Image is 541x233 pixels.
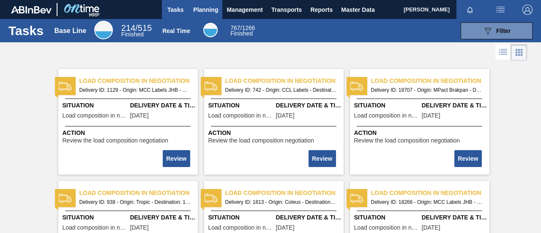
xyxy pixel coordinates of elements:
span: Review the load composition negotiation [208,137,314,144]
span: Reports [310,5,333,15]
div: Real Time [162,27,190,34]
img: status [350,192,363,205]
span: Finished [121,31,144,38]
span: Situation [354,101,420,110]
span: Action [208,129,342,137]
span: Filter [496,27,511,34]
span: 08/20/2025, [422,225,440,231]
img: status [205,80,217,93]
span: Situation [63,213,128,222]
span: Finished [230,30,253,37]
span: Delivery ID: 742 - Origin: CCL Labels - Destination: 1SD [225,85,337,95]
span: 06/02/2023, [276,225,295,231]
span: Tasks [166,5,185,15]
span: Delivery Date & Time [276,213,342,222]
img: status [59,80,71,93]
span: Load composition in negotiation [208,225,274,231]
span: 767 [230,25,240,31]
div: Base Line [94,21,113,39]
span: 01/27/2023, [276,112,295,119]
span: Delivery ID: 18707 - Origin: MPact Brakpan - Destination: 1SD [371,85,483,95]
span: Action [354,129,487,137]
span: Load composition in negotiation [371,189,489,197]
span: Delivery Date & Time [130,213,196,222]
span: Load composition in negotiation [79,189,198,197]
img: status [350,80,363,93]
button: Review [309,150,336,167]
span: Load composition in negotiation [63,112,128,119]
span: Master Data [341,5,374,15]
img: userActions [495,5,505,15]
span: 03/13/2023, [130,225,149,231]
span: Planning [193,5,218,15]
span: 03/31/2023, [130,112,149,119]
div: Base Line [55,27,87,35]
span: / 1266 [230,25,255,31]
span: / 515 [121,23,152,33]
div: Complete task: 2245404 [309,149,336,168]
span: Review the load composition negotiation [63,137,169,144]
span: Delivery Date & Time [276,101,342,110]
img: status [205,192,217,205]
span: Load composition in negotiation [225,77,344,85]
span: Delivery ID: 938 - Origin: Tropic - Destination: 1SD [79,197,191,207]
span: Transports [271,5,302,15]
span: Situation [63,101,128,110]
div: Card Vision [511,44,527,60]
button: Filter [461,22,533,39]
div: Complete task: 2245405 [455,149,482,168]
span: Load composition in negotiation [79,77,198,85]
span: Load composition in negotiation [354,225,420,231]
img: status [59,192,71,205]
span: Delivery Date & Time [422,101,487,110]
span: 09/05/2025, [422,112,440,119]
h1: Tasks [8,26,44,36]
span: Action [63,129,196,137]
div: Real Time [230,25,255,36]
span: 214 [121,23,135,33]
div: List Vision [495,44,511,60]
img: TNhmsLtSVTkK8tSr43FrP2fwEKptu5GPRR3wAAAABJRU5ErkJggg== [11,6,52,14]
span: Load composition in negotiation [208,112,274,119]
button: Notifications [456,4,484,16]
button: Review [163,150,190,167]
span: Delivery Date & Time [422,213,487,222]
span: Management [227,5,263,15]
span: Load composition in negotiation [225,189,344,197]
span: Load composition in negotiation [354,112,420,119]
span: Situation [208,101,274,110]
span: Situation [354,213,420,222]
span: Load composition in negotiation [371,77,489,85]
div: Base Line [121,25,152,37]
span: Review the load composition negotiation [354,137,460,144]
span: Load composition in negotiation [63,225,128,231]
span: Delivery Date & Time [130,101,196,110]
button: Review [454,150,481,167]
div: Complete task: 2245403 [164,149,191,168]
div: Real Time [203,23,218,37]
span: Delivery ID: 18266 - Origin: MCC Labels JHB - Destination: 1SD [371,197,483,207]
span: Situation [208,213,274,222]
img: Logout [522,5,533,15]
span: Delivery ID: 1813 - Origin: Coleus - Destination: 1SD [225,197,337,207]
span: Delivery ID: 1129 - Origin: MCC Labels JHB - Destination: 1SD [79,85,191,95]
